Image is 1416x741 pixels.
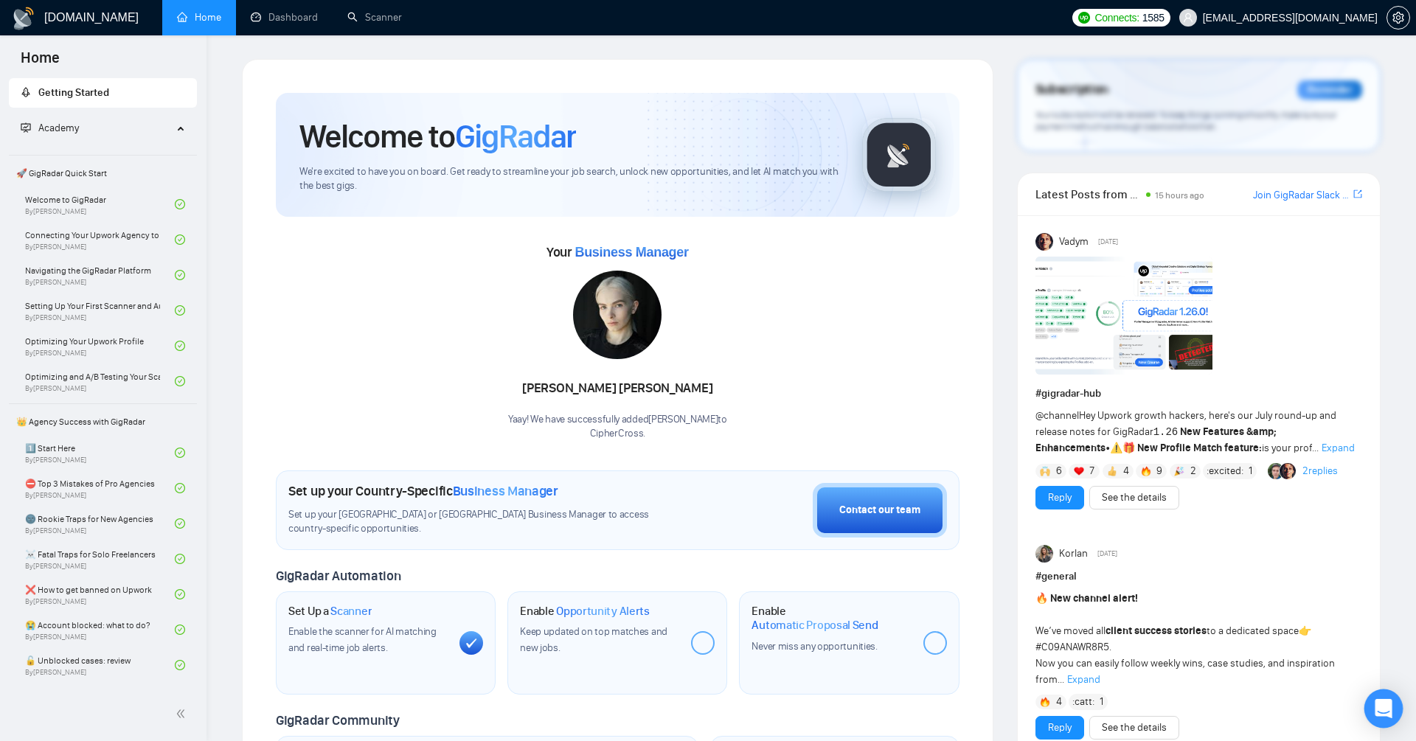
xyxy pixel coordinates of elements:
[175,199,185,209] span: check-circle
[1040,697,1050,707] img: 🔥
[1035,592,1335,686] span: We’ve moved all to a dedicated space . Now you can easily follow weekly wins, case studies, and i...
[1102,490,1167,506] a: See the details
[1141,466,1151,476] img: 🔥
[1153,426,1179,438] code: 1.26
[1035,716,1084,740] button: Reply
[1094,10,1139,26] span: Connects:
[175,554,185,564] span: check-circle
[1035,592,1048,605] span: 🔥
[276,712,400,728] span: GigRadar Community
[25,188,175,220] a: Welcome to GigRadarBy[PERSON_NAME]
[455,116,576,156] span: GigRadar
[1387,12,1409,24] span: setting
[25,543,175,575] a: ☠️ Fatal Traps for Solo FreelancersBy[PERSON_NAME]
[752,604,911,633] h1: Enable
[299,116,576,156] h1: Welcome to
[9,78,197,108] li: Getting Started
[288,625,437,654] span: Enable the scanner for AI matching and real-time job alerts.
[1253,187,1350,203] a: Join GigRadar Slack Community
[177,11,221,24] a: homeHome
[1100,695,1103,709] span: 1
[21,122,31,133] span: fund-projection-screen
[21,122,79,134] span: Academy
[1056,464,1062,479] span: 6
[25,294,175,327] a: Setting Up Your First Scanner and Auto-BidderBy[PERSON_NAME]
[1174,466,1184,476] img: 🎉
[1302,464,1338,479] a: 2replies
[21,87,31,97] span: rocket
[288,483,558,499] h1: Set up your Country-Specific
[520,604,650,619] h1: Enable
[175,305,185,316] span: check-circle
[175,270,185,280] span: check-circle
[38,86,109,99] span: Getting Started
[1353,187,1362,201] a: export
[1097,547,1117,560] span: [DATE]
[453,483,558,499] span: Business Manager
[1059,234,1089,250] span: Vadym
[575,245,688,260] span: Business Manager
[1048,490,1072,506] a: Reply
[25,365,175,397] a: Optimizing and A/B Testing Your Scanner for Better ResultsBy[PERSON_NAME]
[1297,80,1362,100] div: Reminder
[1207,463,1243,479] span: :excited:
[9,47,72,78] span: Home
[1035,409,1336,454] span: Hey Upwork growth hackers, here's our July round-up and release notes for GigRadar • is your prof...
[556,604,650,619] span: Opportunity Alerts
[175,341,185,351] span: check-circle
[176,706,190,721] span: double-left
[1035,545,1053,563] img: Korlan
[546,244,689,260] span: Your
[1035,568,1362,585] h1: # general
[1089,486,1179,509] button: See the details
[288,508,684,536] span: Set up your [GEOGRAPHIC_DATA] or [GEOGRAPHIC_DATA] Business Manager to access country-specific op...
[175,483,185,493] span: check-circle
[1137,442,1262,454] strong: New Profile Match feature:
[862,118,936,192] img: gigradar-logo.png
[573,271,662,359] img: 1706120434257-multi-190.jpg
[1322,442,1355,454] span: Expand
[1106,625,1207,637] strong: client success stories
[752,618,878,633] span: Automatic Proposal Send
[1089,464,1094,479] span: 7
[25,472,175,504] a: ⛔ Top 3 Mistakes of Pro AgenciesBy[PERSON_NAME]
[25,507,175,540] a: 🌚 Rookie Traps for New AgenciesBy[PERSON_NAME]
[1353,188,1362,200] span: export
[752,640,877,653] span: Never miss any opportunities.
[508,427,727,441] p: CipherCross .
[175,589,185,599] span: check-circle
[276,568,400,584] span: GigRadar Automation
[813,483,947,538] button: Contact our team
[10,159,195,188] span: 🚀 GigRadar Quick Start
[1035,257,1212,375] img: F09AC4U7ATU-image.png
[1122,442,1135,454] span: 🎁
[1078,12,1090,24] img: upwork-logo.png
[1268,463,1284,479] img: Alex B
[1035,409,1079,422] span: @channel
[12,7,35,30] img: logo
[330,604,372,619] span: Scanner
[1299,625,1311,637] span: 👉
[1123,464,1129,479] span: 4
[1107,466,1117,476] img: 👍
[1048,720,1072,736] a: Reply
[1035,641,1109,653] span: #C09ANAWR8R5
[25,436,175,469] a: 1️⃣ Start HereBy[PERSON_NAME]
[1098,235,1118,248] span: [DATE]
[1035,77,1108,102] span: Subscription
[839,502,920,518] div: Contact our team
[508,376,727,401] div: [PERSON_NAME] [PERSON_NAME]
[175,234,185,245] span: check-circle
[1056,695,1062,709] span: 4
[1142,10,1165,26] span: 1585
[251,11,318,24] a: dashboardDashboard
[1035,425,1277,454] strong: New Features &amp; Enhancements
[1074,466,1084,476] img: ❤️
[1089,716,1179,740] button: See the details
[1190,464,1196,479] span: 2
[1059,546,1088,562] span: Korlan
[25,330,175,362] a: Optimizing Your Upwork ProfileBy[PERSON_NAME]
[25,649,175,681] a: 🔓 Unblocked cases: reviewBy[PERSON_NAME]
[1035,233,1053,251] img: Vadym
[1072,694,1094,710] span: :catt:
